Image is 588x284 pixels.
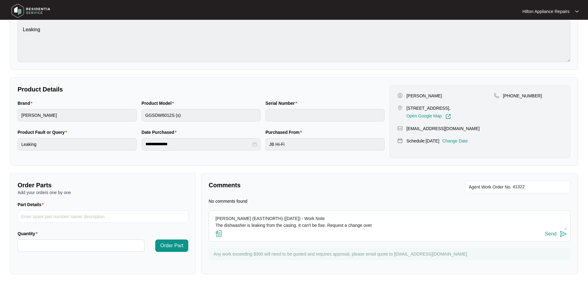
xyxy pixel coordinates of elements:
[265,100,299,106] label: Serial Number
[545,230,567,238] button: Send
[18,189,188,196] p: Add your orders one by one
[575,10,579,13] img: dropdown arrow
[522,8,569,15] p: Hilton Appliance Repairs
[18,138,137,150] input: Product Fault or Query
[407,105,451,111] p: [STREET_ADDRESS],
[265,138,385,150] input: Purchased From
[397,125,403,131] img: map-pin
[18,85,385,94] p: Product Details
[18,231,40,237] label: Quantity
[142,129,179,135] label: Date Purchased
[397,138,403,143] img: map-pin
[214,251,567,257] p: Any work exceeding $300 will need to be quoted and requires approval, please email quote to [EMAI...
[209,198,247,204] p: No comments found
[18,201,46,208] label: Part Details
[209,181,385,189] p: Comments
[142,109,261,121] input: Product Model
[407,138,439,144] p: Schedule: [DATE]
[494,93,499,98] img: map-pin
[545,231,557,237] div: Send
[445,114,451,119] img: Link-External
[469,183,511,191] span: Agent Work Order No.
[160,242,183,249] span: Order Part
[18,109,137,121] input: Brand
[18,240,144,252] input: Quantity
[442,138,468,144] p: Change Date
[155,239,188,252] button: Order Part
[397,93,403,98] img: user-pin
[397,105,403,111] img: map-pin
[18,100,35,106] label: Brand
[212,214,567,230] textarea: [PERSON_NAME] (EAST/NORTH) ([DATE]) - Work Note The dishwasher is leaking from the casing. It can...
[407,114,451,119] a: Open Google Map
[265,109,385,121] input: Serial Number
[18,20,570,62] textarea: Leaking
[142,100,177,106] label: Product Model
[215,230,223,237] img: file-attachment-doc.svg
[560,230,567,238] img: send-icon.svg
[265,129,304,135] label: Purchased From
[9,2,52,20] img: residentia service logo
[18,181,188,189] p: Order Parts
[407,93,442,99] p: [PERSON_NAME]
[18,210,188,223] input: Part Details
[513,183,567,191] input: Add Agent Work Order No.
[145,141,252,147] input: Date Purchased
[503,93,542,98] span: [PHONE_NUMBER]
[18,129,69,135] label: Product Fault or Query
[407,125,480,132] p: [EMAIL_ADDRESS][DOMAIN_NAME]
